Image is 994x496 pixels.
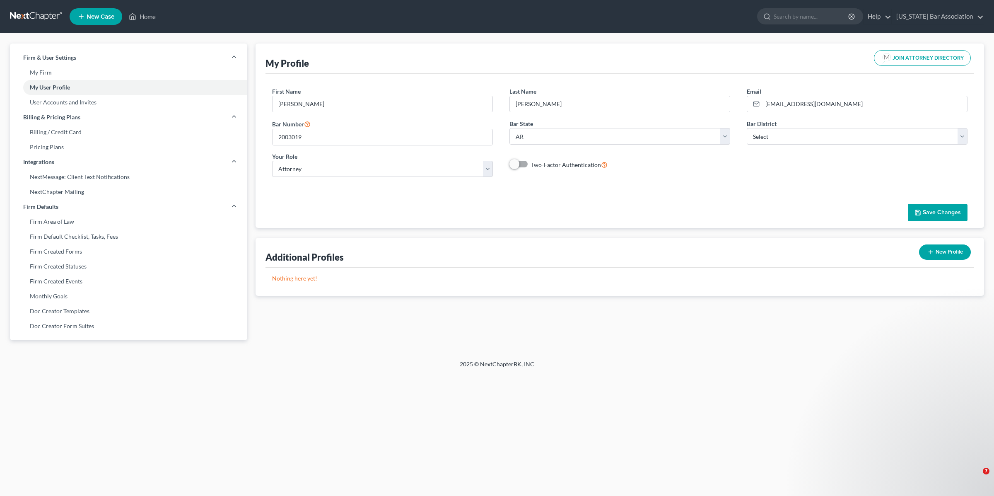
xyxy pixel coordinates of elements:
[265,57,309,69] div: My Profile
[10,65,247,80] a: My Firm
[10,319,247,334] a: Doc Creator Form Suites
[10,304,247,319] a: Doc Creator Templates
[261,360,733,375] div: 2025 © NextChapterBK, INC
[23,158,54,166] span: Integrations
[510,96,730,112] input: Enter last name...
[273,129,492,145] input: #
[265,251,344,263] div: Additional Profiles
[874,50,971,66] button: JOIN ATTORNEY DIRECTORY
[10,244,247,259] a: Firm Created Forms
[272,119,311,129] label: Bar Number
[272,274,967,283] p: Nothing here yet!
[908,204,967,221] button: Save Changes
[10,140,247,155] a: Pricing Plans
[87,14,114,20] span: New Case
[10,125,247,140] a: Billing / Credit Card
[893,56,964,61] span: JOIN ATTORNEY DIRECTORY
[10,199,247,214] a: Firm Defaults
[509,88,536,95] span: Last Name
[10,50,247,65] a: Firm & User Settings
[23,203,58,211] span: Firm Defaults
[923,209,961,216] span: Save Changes
[272,88,301,95] span: First Name
[272,153,297,160] span: Your Role
[10,155,247,169] a: Integrations
[10,274,247,289] a: Firm Created Events
[892,9,984,24] a: [US_STATE] Bar Association
[10,80,247,95] a: My User Profile
[762,96,967,112] input: Enter email...
[10,110,247,125] a: Billing & Pricing Plans
[983,468,989,474] span: 7
[23,53,76,62] span: Firm & User Settings
[966,468,986,488] iframe: Intercom live chat
[747,119,777,128] label: Bar District
[273,96,492,112] input: Enter first name...
[10,169,247,184] a: NextMessage: Client Text Notifications
[10,229,247,244] a: Firm Default Checklist, Tasks, Fees
[23,113,80,121] span: Billing & Pricing Plans
[10,259,247,274] a: Firm Created Statuses
[10,95,247,110] a: User Accounts and Invites
[531,161,601,168] span: Two-Factor Authentication
[10,184,247,199] a: NextChapter Mailing
[747,88,761,95] span: Email
[10,214,247,229] a: Firm Area of Law
[509,119,533,128] label: Bar State
[10,289,247,304] a: Monthly Goals
[919,244,971,260] button: New Profile
[774,9,849,24] input: Search by name...
[125,9,160,24] a: Home
[881,52,893,64] img: modern-attorney-logo-488310dd42d0e56951fffe13e3ed90e038bc441dd813d23dff0c9337a977f38e.png
[864,9,891,24] a: Help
